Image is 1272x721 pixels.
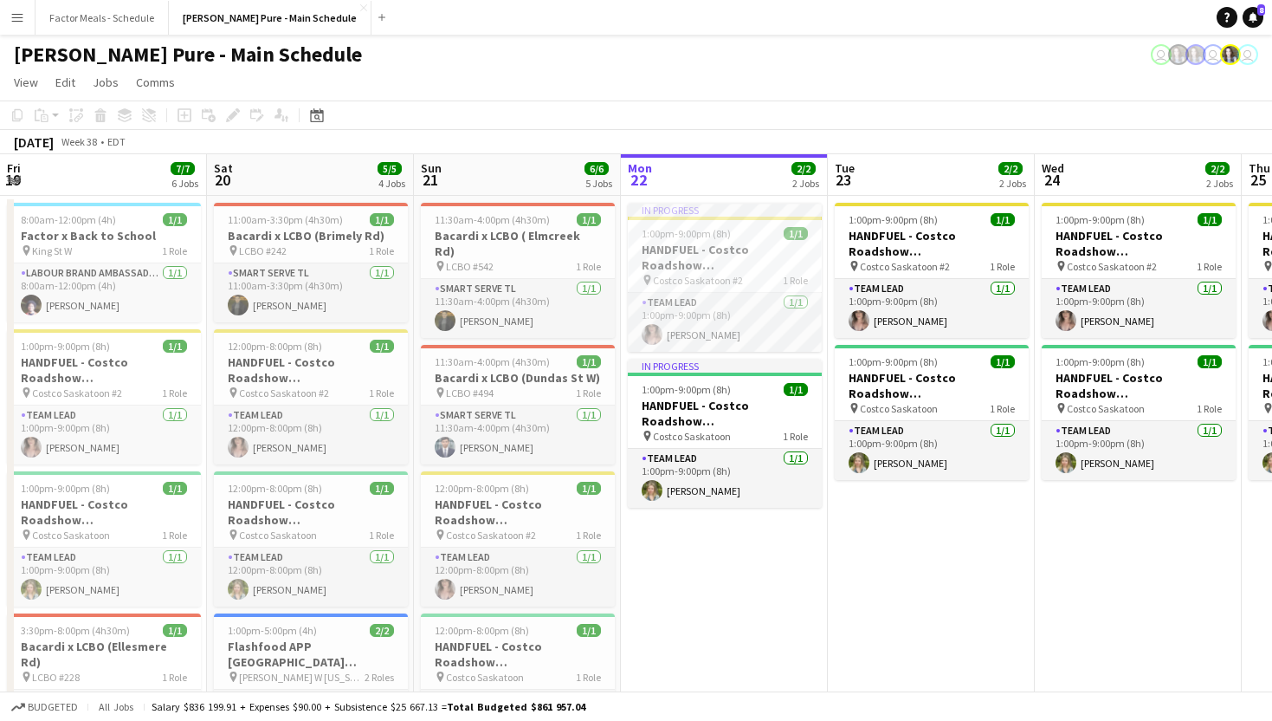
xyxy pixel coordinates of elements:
[370,482,394,495] span: 1/1
[1168,44,1189,65] app-user-avatar: Ashleigh Rains
[214,228,408,244] h3: Bacardi x LCBO (Brimely Rd)
[628,293,822,352] app-card-role: Team Lead1/11:00pm-9:00pm (8h)[PERSON_NAME]
[576,529,601,542] span: 1 Role
[32,671,80,684] span: LCBO #228
[1056,355,1145,368] span: 1:00pm-9:00pm (8h)
[784,227,808,240] span: 1/1
[378,162,402,175] span: 5/5
[7,329,201,464] div: 1:00pm-9:00pm (8h)1/1HANDFUEL - Costco Roadshow [GEOGRAPHIC_DATA], [GEOGRAPHIC_DATA] Costco Saska...
[446,671,524,684] span: Costco Saskatoon
[239,671,365,684] span: [PERSON_NAME] W [US_STATE][GEOGRAPHIC_DATA]
[9,698,81,717] button: Budgeted
[162,671,187,684] span: 1 Role
[791,162,816,175] span: 2/2
[628,160,652,176] span: Mon
[1246,170,1270,190] span: 25
[162,386,187,399] span: 1 Role
[421,497,615,528] h3: HANDFUEL - Costco Roadshow [GEOGRAPHIC_DATA], [GEOGRAPHIC_DATA]
[792,177,819,190] div: 2 Jobs
[7,228,201,244] h3: Factor x Back to School
[14,133,54,151] div: [DATE]
[1205,162,1230,175] span: 2/2
[849,213,938,226] span: 1:00pm-9:00pm (8h)
[628,398,822,429] h3: HANDFUEL - Costco Roadshow [GEOGRAPHIC_DATA], [GEOGRAPHIC_DATA]
[228,213,343,226] span: 11:00am-3:30pm (4h30m)
[32,529,110,542] span: Costco Saskatoon
[835,203,1029,338] app-job-card: 1:00pm-9:00pm (8h)1/1HANDFUEL - Costco Roadshow [GEOGRAPHIC_DATA], [GEOGRAPHIC_DATA] Costco Saska...
[14,75,38,90] span: View
[628,449,822,508] app-card-role: Team Lead1/11:00pm-9:00pm (8h)[PERSON_NAME]
[783,274,808,287] span: 1 Role
[1042,421,1236,480] app-card-role: Team Lead1/11:00pm-9:00pm (8h)[PERSON_NAME]
[214,354,408,386] h3: HANDFUEL - Costco Roadshow [GEOGRAPHIC_DATA], [GEOGRAPHIC_DATA]
[421,639,615,670] h3: HANDFUEL - Costco Roadshow [GEOGRAPHIC_DATA], [GEOGRAPHIC_DATA]
[625,170,652,190] span: 22
[1197,402,1222,415] span: 1 Role
[365,671,394,684] span: 2 Roles
[7,548,201,607] app-card-role: Team Lead1/11:00pm-9:00pm (8h)[PERSON_NAME]
[214,329,408,464] div: 12:00pm-8:00pm (8h)1/1HANDFUEL - Costco Roadshow [GEOGRAPHIC_DATA], [GEOGRAPHIC_DATA] Costco Sask...
[86,71,126,94] a: Jobs
[48,71,82,94] a: Edit
[239,386,329,399] span: Costco Saskatoon #2
[435,624,529,637] span: 12:00pm-8:00pm (8h)
[32,244,72,257] span: King St W
[1206,177,1233,190] div: 2 Jobs
[642,227,731,240] span: 1:00pm-9:00pm (8h)
[214,203,408,322] app-job-card: 11:00am-3:30pm (4h30m)1/1Bacardi x LCBO (Brimely Rd) LCBO #2421 RoleSmart Serve TL1/111:00am-3:30...
[32,386,122,399] span: Costco Saskatoon #2
[421,471,615,607] app-job-card: 12:00pm-8:00pm (8h)1/1HANDFUEL - Costco Roadshow [GEOGRAPHIC_DATA], [GEOGRAPHIC_DATA] Costco Sask...
[369,244,394,257] span: 1 Role
[628,203,822,217] div: In progress
[835,421,1029,480] app-card-role: Team Lead1/11:00pm-9:00pm (8h)[PERSON_NAME]
[991,355,1015,368] span: 1/1
[370,213,394,226] span: 1/1
[107,135,126,148] div: EDT
[1042,370,1236,401] h3: HANDFUEL - Costco Roadshow [GEOGRAPHIC_DATA], [GEOGRAPHIC_DATA]
[1042,345,1236,480] app-job-card: 1:00pm-9:00pm (8h)1/1HANDFUEL - Costco Roadshow [GEOGRAPHIC_DATA], [GEOGRAPHIC_DATA] Costco Saska...
[57,135,100,148] span: Week 38
[214,471,408,607] app-job-card: 12:00pm-8:00pm (8h)1/1HANDFUEL - Costco Roadshow [GEOGRAPHIC_DATA], [GEOGRAPHIC_DATA] Costco Sask...
[860,260,950,273] span: Costco Saskatoon #2
[421,279,615,338] app-card-role: Smart Serve TL1/111:30am-4:00pm (4h30m)[PERSON_NAME]
[214,639,408,670] h3: Flashfood APP [GEOGRAPHIC_DATA] [GEOGRAPHIC_DATA], [GEOGRAPHIC_DATA]
[21,624,130,637] span: 3:30pm-8:00pm (4h30m)
[628,242,822,273] h3: HANDFUEL - Costco Roadshow [GEOGRAPHIC_DATA], [GEOGRAPHIC_DATA]
[783,430,808,443] span: 1 Role
[1197,260,1222,273] span: 1 Role
[653,430,731,443] span: Costco Saskatoon
[7,497,201,528] h3: HANDFUEL - Costco Roadshow [GEOGRAPHIC_DATA], [GEOGRAPHIC_DATA]
[7,471,201,607] div: 1:00pm-9:00pm (8h)1/1HANDFUEL - Costco Roadshow [GEOGRAPHIC_DATA], [GEOGRAPHIC_DATA] Costco Saska...
[835,279,1029,338] app-card-role: Team Lead1/11:00pm-9:00pm (8h)[PERSON_NAME]
[1042,279,1236,338] app-card-role: Team Lead1/11:00pm-9:00pm (8h)[PERSON_NAME]
[129,71,182,94] a: Comms
[1039,170,1064,190] span: 24
[628,359,822,508] app-job-card: In progress1:00pm-9:00pm (8h)1/1HANDFUEL - Costco Roadshow [GEOGRAPHIC_DATA], [GEOGRAPHIC_DATA] C...
[835,228,1029,259] h3: HANDFUEL - Costco Roadshow [GEOGRAPHIC_DATA], [GEOGRAPHIC_DATA]
[990,260,1015,273] span: 1 Role
[1203,44,1224,65] app-user-avatar: Tifany Scifo
[835,160,855,176] span: Tue
[214,406,408,464] app-card-role: Team Lead1/112:00pm-8:00pm (8h)[PERSON_NAME]
[628,203,822,352] div: In progress1:00pm-9:00pm (8h)1/1HANDFUEL - Costco Roadshow [GEOGRAPHIC_DATA], [GEOGRAPHIC_DATA] C...
[421,228,615,259] h3: Bacardi x LCBO ( Elmcreek Rd)
[1198,355,1222,368] span: 1/1
[7,71,45,94] a: View
[435,213,550,226] span: 11:30am-4:00pm (4h30m)
[577,624,601,637] span: 1/1
[7,203,201,322] app-job-card: 8:00am-12:00pm (4h)1/1Factor x Back to School King St W1 RoleLabour Brand Ambassadors1/18:00am-12...
[849,355,938,368] span: 1:00pm-9:00pm (8h)
[1042,160,1064,176] span: Wed
[576,671,601,684] span: 1 Role
[1042,228,1236,259] h3: HANDFUEL - Costco Roadshow [GEOGRAPHIC_DATA], [GEOGRAPHIC_DATA]
[418,170,442,190] span: 21
[370,340,394,353] span: 1/1
[7,263,201,322] app-card-role: Labour Brand Ambassadors1/18:00am-12:00pm (4h)[PERSON_NAME]
[4,170,21,190] span: 19
[447,700,585,713] span: Total Budgeted $861 957.04
[421,203,615,338] div: 11:30am-4:00pm (4h30m)1/1Bacardi x LCBO ( Elmcreek Rd) LCBO #5421 RoleSmart Serve TL1/111:30am-4:...
[163,213,187,226] span: 1/1
[1042,203,1236,338] app-job-card: 1:00pm-9:00pm (8h)1/1HANDFUEL - Costco Roadshow [GEOGRAPHIC_DATA], [GEOGRAPHIC_DATA] Costco Saska...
